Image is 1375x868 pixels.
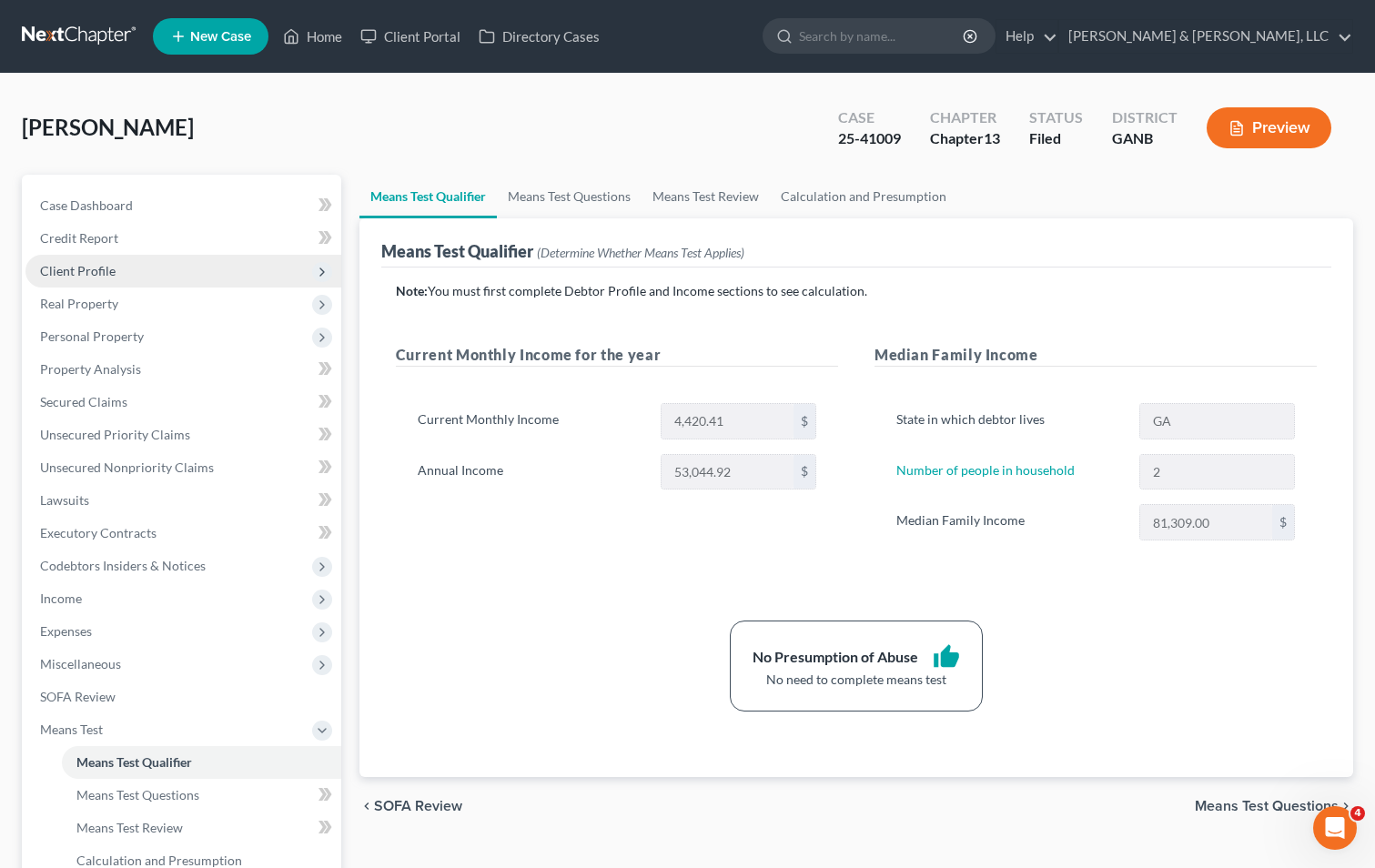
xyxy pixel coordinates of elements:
a: Unsecured Priority Claims [25,419,341,451]
a: Number of people in household [896,462,1075,478]
a: Means Test Questions [62,779,341,812]
div: 25-41009 [838,128,901,149]
a: [PERSON_NAME] & [PERSON_NAME], LLC [1059,20,1352,53]
div: No need to complete means test [753,671,960,689]
strong: Note: [396,283,428,298]
span: (Determine Whether Means Test Applies) [537,245,744,260]
span: Means Test Questions [76,787,199,802]
i: thumb_up [933,643,960,671]
a: Means Test Qualifier [62,746,341,779]
button: chevron_left SOFA Review [359,799,462,813]
div: District [1112,107,1178,128]
a: Means Test Review [642,175,770,218]
div: GANB [1112,128,1178,149]
span: 4 [1350,806,1365,821]
span: Real Property [40,296,118,311]
div: Means Test Qualifier [381,240,744,262]
span: 13 [984,129,1000,146]
a: Means Test Review [62,812,341,844]
h5: Current Monthly Income for the year [396,344,838,367]
span: Client Profile [40,263,116,278]
div: No Presumption of Abuse [753,647,918,668]
a: Executory Contracts [25,517,341,550]
span: Miscellaneous [40,656,121,671]
div: $ [1272,505,1294,540]
div: $ [794,455,815,490]
i: chevron_right [1339,799,1353,813]
input: State [1140,404,1294,439]
span: New Case [190,30,251,44]
span: Property Analysis [40,361,141,377]
span: Case Dashboard [40,197,133,213]
span: Income [40,590,82,606]
div: Chapter [930,107,1000,128]
iframe: Intercom live chat [1313,806,1357,850]
span: SOFA Review [40,689,116,704]
a: Means Test Questions [497,175,642,218]
a: Calculation and Presumption [770,175,957,218]
span: Lawsuits [40,492,89,508]
span: Means Test Questions [1195,799,1339,813]
div: Status [1029,107,1083,128]
a: Home [274,20,351,53]
span: Unsecured Priority Claims [40,427,190,442]
label: State in which debtor lives [887,403,1130,439]
span: SOFA Review [374,799,462,813]
label: Current Monthly Income [409,403,652,439]
a: Secured Claims [25,386,341,419]
span: Calculation and Presumption [76,853,242,868]
span: Secured Claims [40,394,127,409]
a: Case Dashboard [25,189,341,222]
span: Means Test Qualifier [76,754,192,770]
h5: Median Family Income [875,344,1317,367]
span: Codebtors Insiders & Notices [40,558,206,573]
a: Means Test Qualifier [359,175,497,218]
div: $ [794,404,815,439]
a: Unsecured Nonpriority Claims [25,451,341,484]
div: Filed [1029,128,1083,149]
a: Property Analysis [25,353,341,386]
a: Lawsuits [25,484,341,517]
span: Means Test [40,722,103,737]
span: Executory Contracts [40,525,157,540]
a: Client Portal [351,20,470,53]
input: 0.00 [662,404,794,439]
div: Case [838,107,901,128]
a: Help [996,20,1057,53]
div: Chapter [930,128,1000,149]
span: Means Test Review [76,820,183,835]
span: [PERSON_NAME] [22,114,194,140]
span: Expenses [40,623,92,639]
label: Annual Income [409,454,652,490]
span: Credit Report [40,230,118,246]
input: -- [1140,455,1294,490]
input: 0.00 [1140,505,1272,540]
label: Median Family Income [887,504,1130,540]
a: SOFA Review [25,681,341,713]
span: Personal Property [40,328,144,344]
input: 0.00 [662,455,794,490]
a: Directory Cases [470,20,609,53]
input: Search by name... [799,19,966,53]
i: chevron_left [359,799,374,813]
span: Unsecured Nonpriority Claims [40,459,214,475]
button: Means Test Questions chevron_right [1195,799,1353,813]
p: You must first complete Debtor Profile and Income sections to see calculation. [396,282,1317,300]
a: Credit Report [25,222,341,255]
button: Preview [1207,107,1331,148]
